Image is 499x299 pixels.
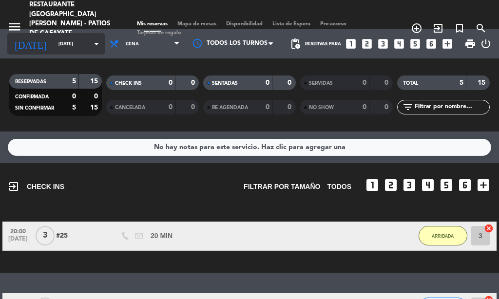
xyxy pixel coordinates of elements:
input: Filtrar por nombre... [414,102,489,112]
span: Cena [126,41,139,47]
strong: 0 [384,104,390,111]
strong: 0 [191,79,197,86]
strong: 0 [94,93,100,100]
i: add_box [441,37,454,50]
span: NO SHOW [309,105,334,110]
button: ARRIBADA [419,226,467,245]
span: [DATE] [6,236,30,247]
span: pending_actions [289,38,301,50]
span: CANCELADA [115,105,145,110]
span: TODOS [327,181,351,192]
i: arrow_drop_down [91,38,102,50]
span: CONFIRMADA [15,94,49,99]
strong: 15 [478,79,487,86]
i: add_circle_outline [411,22,422,34]
i: power_settings_new [480,38,492,50]
span: SERVIDAS [309,81,333,86]
strong: 15 [90,78,100,85]
i: filter_list [402,101,414,113]
i: looks_one [365,177,380,193]
i: [DATE] [7,34,54,54]
i: looks_3 [402,177,417,193]
i: looks_4 [393,37,405,50]
i: looks_6 [457,177,473,193]
strong: 0 [384,79,390,86]
i: add_box [476,177,491,193]
i: menu [7,19,22,34]
span: print [464,38,476,50]
i: looks_5 [409,37,422,50]
span: Filtrar por tamaño [244,181,320,192]
i: looks_6 [425,37,438,50]
i: exit_to_app [432,22,444,34]
i: looks_4 [420,177,436,193]
strong: 0 [72,93,76,100]
span: SIN CONFIRMAR [15,106,54,111]
span: 20:00 [6,225,30,236]
strong: 0 [288,79,293,86]
i: looks_5 [439,177,454,193]
i: search [475,22,487,34]
span: CHECK INS [115,81,142,86]
strong: 5 [460,79,463,86]
strong: 0 [169,104,173,111]
span: RESERVADAS [15,79,46,84]
strong: 15 [90,104,100,111]
span: Mapa de mesas [173,21,221,27]
span: RE AGENDADA [212,105,248,110]
strong: 0 [363,79,366,86]
span: Disponibilidad [221,21,268,27]
i: looks_3 [377,37,389,50]
strong: 0 [266,104,269,111]
i: looks_two [383,177,399,193]
i: turned_in_not [454,22,465,34]
button: menu [7,19,22,37]
span: SENTADAS [212,81,238,86]
strong: 0 [191,104,197,111]
span: Mis reservas [132,21,173,27]
span: Pre-acceso [315,21,351,27]
span: Lista de Espera [268,21,315,27]
span: 3 [36,226,55,245]
span: CHECK INS [8,181,64,192]
strong: 0 [288,104,293,111]
i: exit_to_app [8,181,19,192]
span: ARRIBADA [432,233,454,239]
i: looks_one [345,37,357,50]
strong: 5 [72,78,76,85]
span: Reservas para [305,41,341,47]
i: cancel [484,224,494,233]
strong: 0 [266,79,269,86]
span: TOTAL [403,81,418,86]
strong: 0 [363,104,366,111]
div: #25 [56,230,105,242]
strong: 0 [169,79,173,86]
strong: 5 [72,104,76,111]
span: 20 MIN [151,230,173,242]
div: No hay notas para este servicio. Haz clic para agregar una [154,142,345,153]
div: LOG OUT [480,29,492,58]
i: looks_two [361,37,373,50]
